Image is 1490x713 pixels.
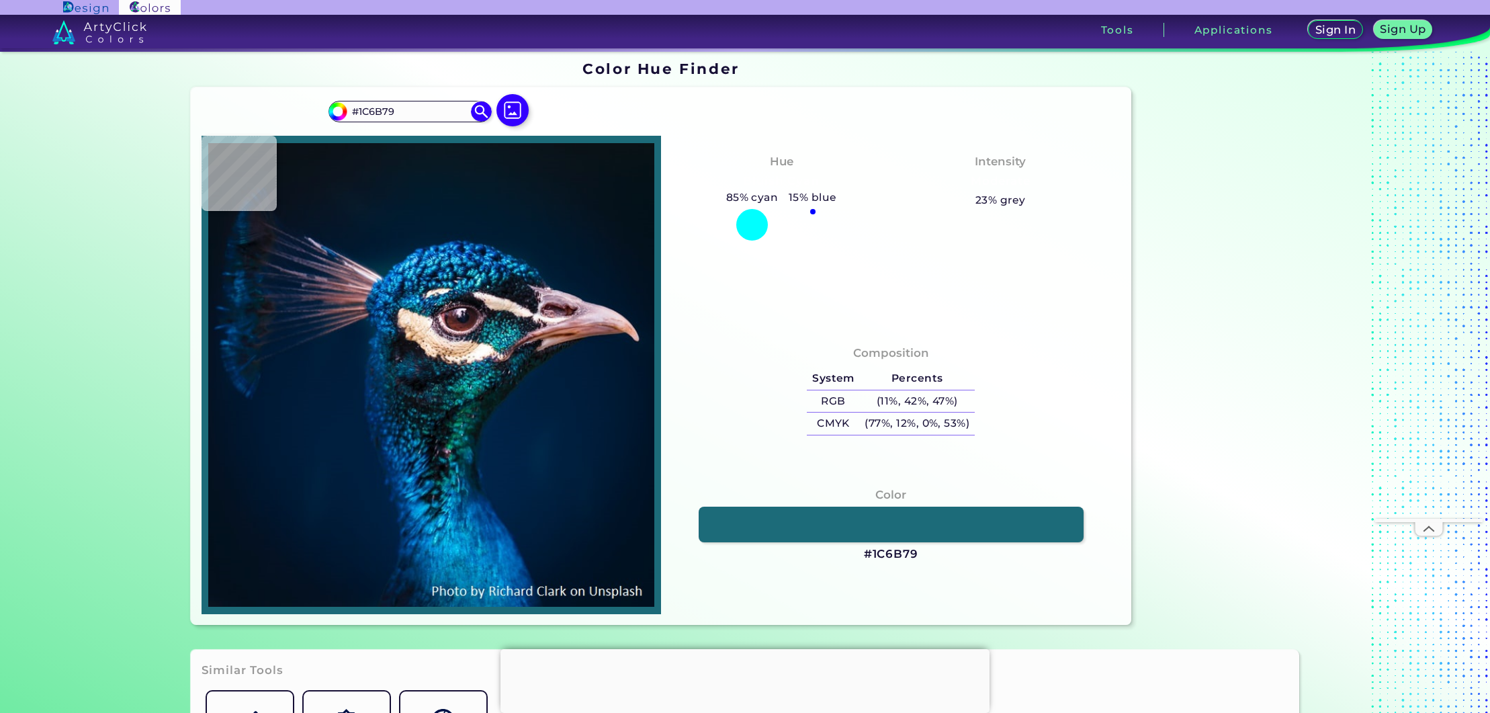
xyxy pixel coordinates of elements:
[496,94,529,126] img: icon picture
[783,189,842,206] h5: 15% blue
[208,142,654,607] img: img_pavlin.jpg
[807,368,859,390] h5: System
[1376,22,1430,38] a: Sign Up
[807,413,859,435] h5: CMYK
[471,101,491,122] img: icon search
[860,390,975,413] h5: (11%, 42%, 47%)
[1311,22,1360,38] a: Sign In
[875,485,906,505] h4: Color
[807,390,859,413] h5: RGB
[582,58,739,79] h1: Color Hue Finder
[864,546,918,562] h3: #1C6B79
[1382,24,1423,34] h5: Sign Up
[52,20,147,44] img: logo_artyclick_colors_white.svg
[1317,25,1354,35] h5: Sign In
[770,152,793,171] h4: Hue
[721,189,783,206] h5: 85% cyan
[975,192,1026,209] h5: 23% grey
[853,343,929,363] h4: Composition
[975,152,1026,171] h4: Intensity
[347,102,472,120] input: type color..
[1375,116,1483,519] iframe: Advertisement
[1101,25,1134,35] h3: Tools
[202,663,283,679] h3: Similar Tools
[63,1,108,14] img: ArtyClick Design logo
[1194,25,1273,35] h3: Applications
[965,173,1037,190] h3: Moderate
[738,173,825,190] h3: Bluish Cyan
[500,649,990,710] iframe: Advertisement
[860,368,975,390] h5: Percents
[860,413,975,435] h5: (77%, 12%, 0%, 53%)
